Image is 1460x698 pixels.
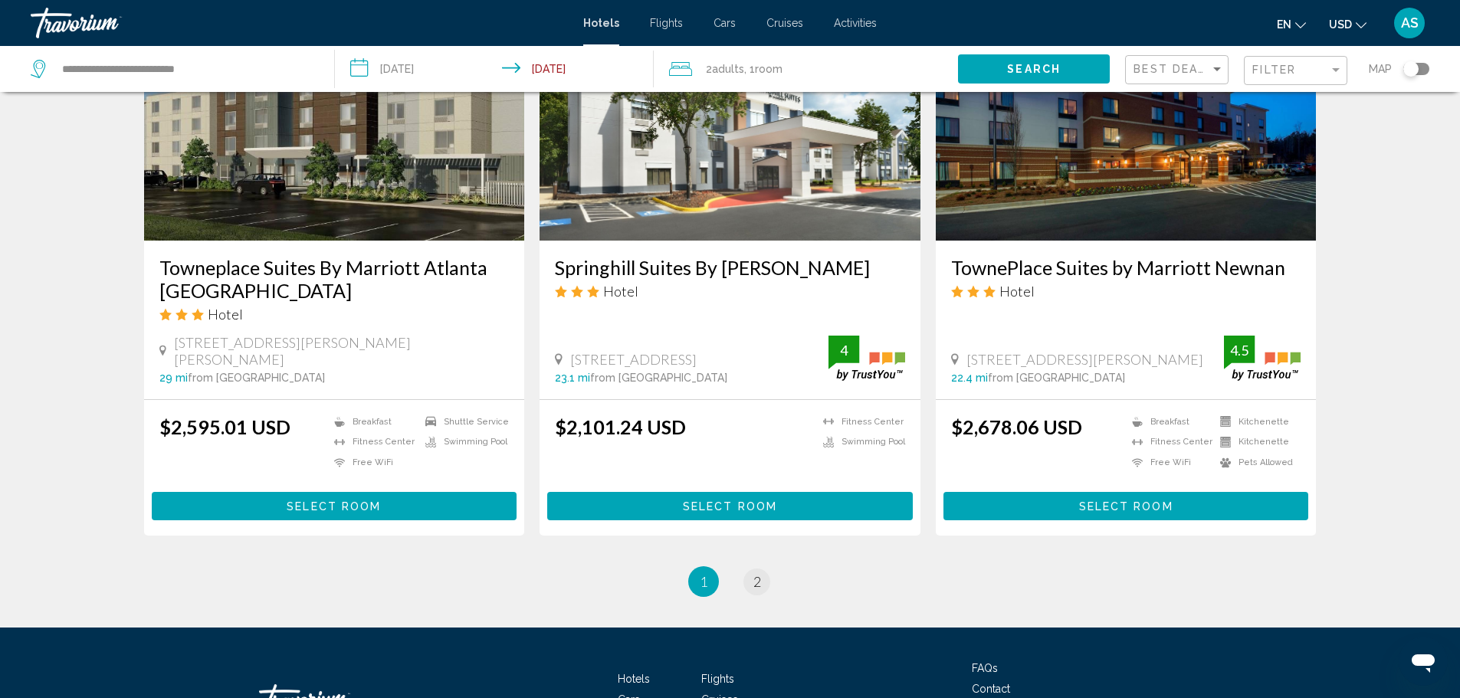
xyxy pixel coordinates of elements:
[966,351,1203,368] span: [STREET_ADDRESS][PERSON_NAME]
[1389,7,1429,39] button: User Menu
[701,673,734,685] a: Flights
[951,372,988,384] span: 22.4 mi
[815,415,905,428] li: Fitness Center
[755,63,782,75] span: Room
[326,415,418,428] li: Breakfast
[1277,13,1306,35] button: Change language
[555,283,905,300] div: 3 star Hotel
[555,372,590,384] span: 23.1 mi
[152,496,517,513] a: Select Room
[1134,64,1224,77] mat-select: Sort by
[1134,63,1214,75] span: Best Deals
[766,17,803,29] a: Cruises
[1007,64,1061,76] span: Search
[618,673,650,685] a: Hotels
[972,683,1010,695] a: Contact
[208,306,243,323] span: Hotel
[603,283,638,300] span: Hotel
[700,573,707,590] span: 1
[287,500,381,513] span: Select Room
[943,492,1309,520] button: Select Room
[683,500,777,513] span: Select Room
[547,492,913,520] button: Select Room
[958,54,1110,83] button: Search
[1079,500,1173,513] span: Select Room
[1252,64,1296,76] span: Filter
[174,334,509,368] span: [STREET_ADDRESS][PERSON_NAME][PERSON_NAME]
[590,372,727,384] span: from [GEOGRAPHIC_DATA]
[815,436,905,449] li: Swimming Pool
[951,256,1301,279] a: TownePlace Suites by Marriott Newnan
[1329,13,1366,35] button: Change currency
[335,46,655,92] button: Check-in date: Aug 31, 2025 Check-out date: Sep 15, 2025
[972,662,998,674] a: FAQs
[1369,58,1392,80] span: Map
[555,415,686,438] ins: $2,101.24 USD
[1212,436,1301,449] li: Kitchenette
[1244,55,1347,87] button: Filter
[1224,336,1301,381] img: trustyou-badge.svg
[1212,415,1301,428] li: Kitchenette
[654,46,958,92] button: Travelers: 2 adults, 0 children
[712,63,744,75] span: Adults
[943,496,1309,513] a: Select Room
[144,566,1317,597] ul: Pagination
[418,436,509,449] li: Swimming Pool
[159,415,290,438] ins: $2,595.01 USD
[706,58,744,80] span: 2
[152,492,517,520] button: Select Room
[326,436,418,449] li: Fitness Center
[1277,18,1291,31] span: en
[650,17,683,29] a: Flights
[1124,456,1212,469] li: Free WiFi
[828,341,859,359] div: 4
[1399,637,1448,686] iframe: Button to launch messaging window
[834,17,877,29] a: Activities
[828,336,905,381] img: trustyou-badge.svg
[555,256,905,279] a: Springhill Suites By [PERSON_NAME]
[988,372,1125,384] span: from [GEOGRAPHIC_DATA]
[159,256,510,302] a: Towneplace Suites By Marriott Atlanta [GEOGRAPHIC_DATA]
[326,456,418,469] li: Free WiFi
[744,58,782,80] span: , 1
[31,8,568,38] a: Travorium
[583,17,619,29] a: Hotels
[753,573,761,590] span: 2
[714,17,736,29] a: Cars
[1212,456,1301,469] li: Pets Allowed
[159,306,510,323] div: 3 star Hotel
[1224,341,1255,359] div: 4.5
[951,283,1301,300] div: 3 star Hotel
[547,496,913,513] a: Select Room
[418,415,509,428] li: Shuttle Service
[951,415,1082,438] ins: $2,678.06 USD
[1329,18,1352,31] span: USD
[1392,62,1429,76] button: Toggle map
[570,351,697,368] span: [STREET_ADDRESS]
[999,283,1035,300] span: Hotel
[1401,15,1419,31] span: AS
[188,372,325,384] span: from [GEOGRAPHIC_DATA]
[1124,436,1212,449] li: Fitness Center
[159,372,188,384] span: 29 mi
[1124,415,1212,428] li: Breakfast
